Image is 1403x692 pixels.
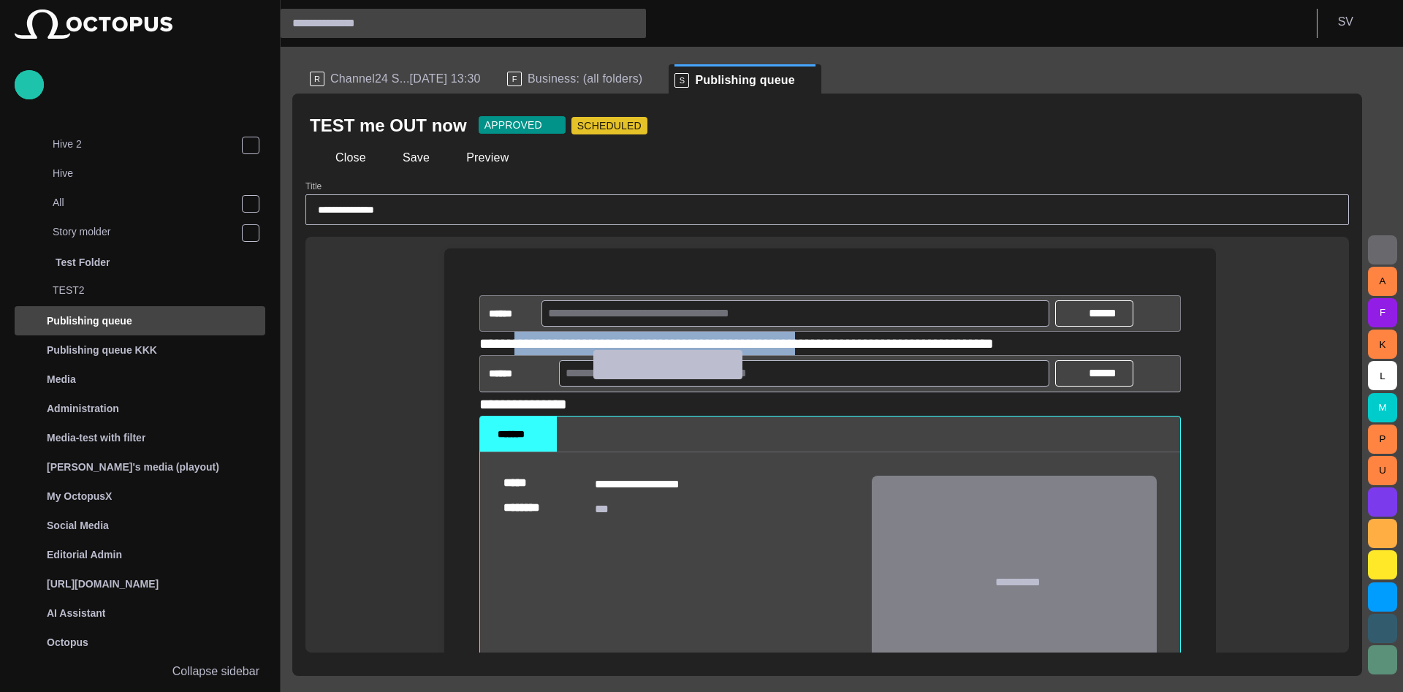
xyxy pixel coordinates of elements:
[47,313,132,328] p: Publishing queue
[479,116,566,134] button: APPROVED
[501,64,669,94] div: FBusiness: (all folders)
[330,72,481,86] span: Channel24 S...[DATE] 13:30
[47,577,159,591] p: [URL][DOMAIN_NAME]
[53,224,241,239] p: Story molder
[15,657,265,686] button: Collapse sidebar
[53,195,241,210] p: All
[53,283,265,297] p: TEST2
[1368,393,1397,422] button: M
[377,145,435,171] button: Save
[47,343,157,357] p: Publishing queue KKK
[1368,456,1397,485] button: U
[56,255,110,270] p: Test Folder
[577,118,642,133] span: SCHEDULED
[310,145,371,171] button: Close
[53,137,241,151] p: Hive 2
[695,73,794,88] span: Publishing queue
[528,72,642,86] span: Business: (all folders)
[304,64,501,94] div: RChannel24 S...[DATE] 13:30
[310,114,467,137] h2: TEST me OUT now
[1368,330,1397,359] button: K
[15,9,172,39] img: Octopus News Room
[47,518,109,533] p: Social Media
[484,118,542,132] span: APPROVED
[15,452,265,482] div: [PERSON_NAME]'s media (playout)
[23,160,265,189] div: Hive
[172,663,259,680] p: Collapse sidebar
[23,218,265,248] div: Story molder
[15,306,265,335] div: Publishing queue
[47,606,105,620] p: AI Assistant
[1368,267,1397,296] button: A
[441,145,514,171] button: Preview
[674,73,689,88] p: S
[15,423,265,452] div: Media-test with filter
[53,166,265,180] p: Hive
[23,277,265,306] div: TEST2
[23,131,265,160] div: Hive 2
[15,598,265,628] div: AI Assistant
[47,547,122,562] p: Editorial Admin
[310,72,324,86] p: R
[305,180,322,193] label: Title
[1326,9,1394,35] button: SV
[15,569,265,598] div: [URL][DOMAIN_NAME]
[15,628,265,657] div: Octopus
[47,635,88,650] p: Octopus
[47,372,76,387] p: Media
[15,365,265,394] div: Media
[669,64,821,94] div: SPublishing queue
[1368,298,1397,327] button: F
[47,401,119,416] p: Administration
[1338,13,1353,31] p: S V
[47,430,145,445] p: Media-test with filter
[507,72,522,86] p: F
[47,460,219,474] p: [PERSON_NAME]'s media (playout)
[1368,425,1397,454] button: P
[23,189,265,218] div: All
[47,489,112,503] p: My OctopusX
[1368,361,1397,390] button: L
